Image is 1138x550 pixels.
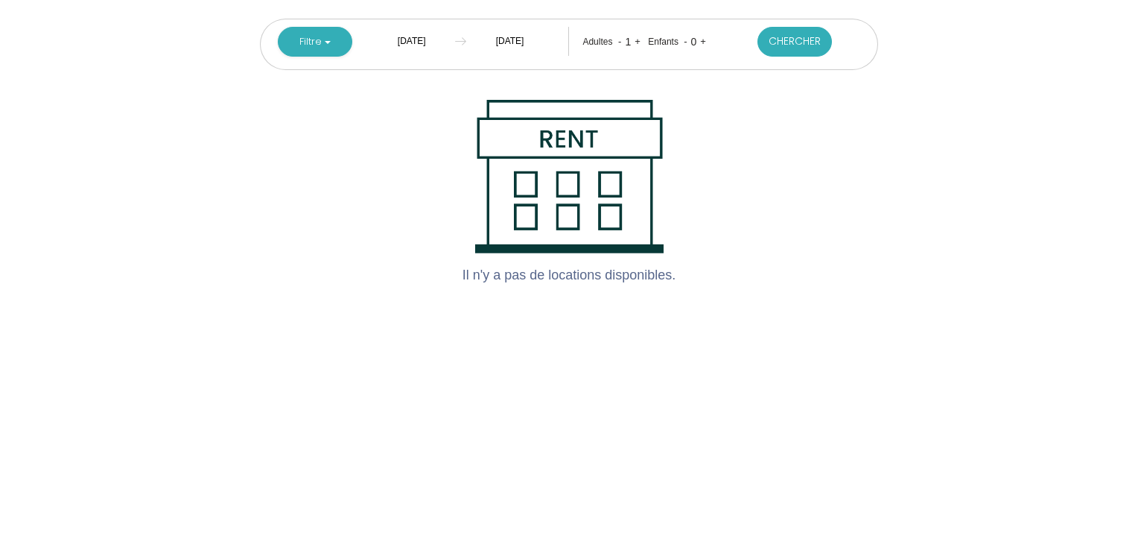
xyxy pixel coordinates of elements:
[648,35,684,49] div: Enfants
[278,27,352,57] button: Filtre
[368,27,455,56] input: Arrivée
[466,27,553,56] input: Départ
[635,36,640,47] a: +
[684,36,687,47] a: -
[455,36,466,47] img: guests
[582,35,617,49] div: Adultes
[621,30,635,54] div: 1
[757,27,832,57] button: Chercher
[618,36,621,47] a: -
[687,30,701,54] div: 0
[700,36,706,47] a: +
[474,100,664,253] img: rent-black.png
[462,253,676,297] span: Il n'y a pas de locations disponibles.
